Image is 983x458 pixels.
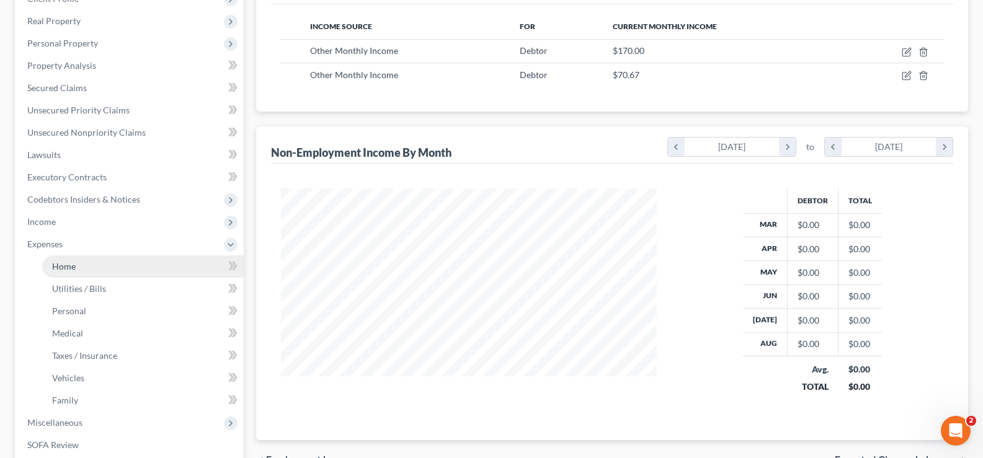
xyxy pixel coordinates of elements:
[798,266,828,279] div: $0.00
[310,45,398,56] span: Other Monthly Income
[27,15,81,26] span: Real Property
[848,363,873,376] div: $0.00
[838,332,883,356] td: $0.00
[27,149,61,160] span: Lawsuits
[743,213,788,237] th: Mar
[52,283,106,294] span: Utilities / Bills
[520,45,548,56] span: Debtor
[42,322,244,345] a: Medical
[743,284,788,308] th: Jun
[310,69,398,80] span: Other Monthly Income
[27,239,63,249] span: Expenses
[779,138,796,156] i: chevron_right
[42,300,244,322] a: Personal
[520,69,548,80] span: Debtor
[936,138,953,156] i: chevron_right
[668,138,685,156] i: chevron_left
[27,172,107,182] span: Executory Contracts
[27,127,146,138] span: Unsecured Nonpriority Claims
[42,345,244,367] a: Taxes / Insurance
[806,141,814,153] span: to
[52,372,84,383] span: Vehicles
[838,237,883,260] td: $0.00
[613,69,639,80] span: $70.67
[838,188,883,213] th: Total
[17,166,244,188] a: Executory Contracts
[966,416,976,426] span: 2
[27,194,140,205] span: Codebtors Insiders & Notices
[838,213,883,237] td: $0.00
[17,121,244,144] a: Unsecured Nonpriority Claims
[838,309,883,332] td: $0.00
[685,138,780,156] div: [DATE]
[798,243,828,255] div: $0.00
[27,439,79,450] span: SOFA Review
[743,261,788,284] th: May
[798,219,828,231] div: $0.00
[27,105,130,115] span: Unsecured Priority Claims
[798,314,828,327] div: $0.00
[798,290,828,302] div: $0.00
[743,332,788,356] th: Aug
[613,22,717,31] span: Current Monthly Income
[743,309,788,332] th: [DATE]
[798,363,829,376] div: Avg.
[27,417,82,428] span: Miscellaneous
[825,138,842,156] i: chevron_left
[743,237,788,260] th: Apr
[52,306,86,316] span: Personal
[842,138,936,156] div: [DATE]
[838,284,883,308] td: $0.00
[613,45,644,56] span: $170.00
[17,144,244,166] a: Lawsuits
[798,338,828,350] div: $0.00
[310,22,372,31] span: Income Source
[788,188,838,213] th: Debtor
[17,77,244,99] a: Secured Claims
[27,216,56,227] span: Income
[52,350,117,361] span: Taxes / Insurance
[17,99,244,121] a: Unsecured Priority Claims
[27,60,96,71] span: Property Analysis
[271,145,451,160] div: Non-Employment Income By Month
[520,22,535,31] span: For
[941,416,971,446] iframe: Intercom live chat
[42,389,244,412] a: Family
[27,82,87,93] span: Secured Claims
[27,38,98,48] span: Personal Property
[42,278,244,300] a: Utilities / Bills
[52,328,83,338] span: Medical
[52,395,78,405] span: Family
[848,381,873,393] div: $0.00
[42,255,244,278] a: Home
[838,261,883,284] td: $0.00
[52,261,76,271] span: Home
[17,434,244,456] a: SOFA Review
[42,367,244,389] a: Vehicles
[17,55,244,77] a: Property Analysis
[798,381,829,393] div: TOTAL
